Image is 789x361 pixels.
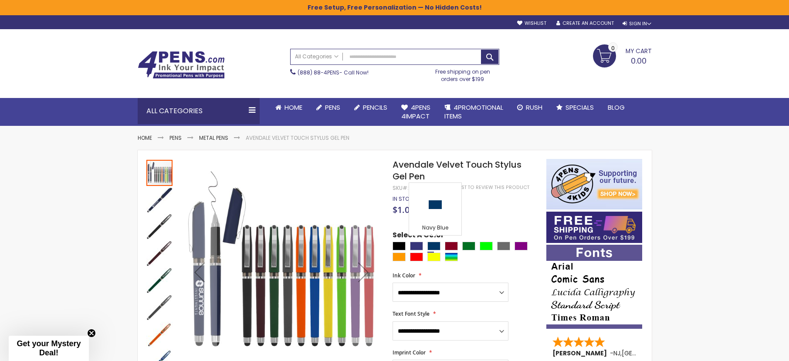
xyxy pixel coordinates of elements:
a: Rush [510,98,549,117]
div: Avendale Velvet Touch Stylus Gel Pen [146,213,173,240]
span: Pencils [363,103,387,112]
img: Avendale Velvet Touch Stylus Gel Pen [146,241,173,267]
span: Home [284,103,302,112]
a: Specials [549,98,601,117]
a: (888) 88-4PENS [298,69,339,76]
div: Red [410,253,423,261]
button: Close teaser [87,329,96,337]
a: Pens [169,134,182,142]
a: Home [268,98,309,117]
a: Pens [309,98,347,117]
img: Avendale Velvet Touch Stylus Gel Pen [146,295,173,321]
div: Royal Blue [410,242,423,250]
div: Purple [515,242,528,250]
div: Navy Blue [411,224,459,233]
div: Assorted [445,253,458,261]
a: Metal Pens [199,134,228,142]
div: Avendale Velvet Touch Stylus Gel Pen [146,159,173,186]
span: 4PROMOTIONAL ITEMS [444,103,503,121]
strong: SKU [393,184,409,192]
div: Avendale Velvet Touch Stylus Gel Pen [146,294,173,321]
span: Get your Mystery Deal! [17,339,81,357]
a: 4Pens4impact [394,98,437,126]
div: Navy Blue [427,242,440,250]
span: Specials [566,103,594,112]
div: Black [393,242,406,250]
span: - , [610,349,686,358]
span: Rush [526,103,542,112]
a: Home [138,134,152,142]
a: Be the first to review this product [438,184,529,191]
img: Avendale Velvet Touch Stylus Gel Pen [146,268,173,294]
div: Avendale Velvet Touch Stylus Gel Pen [146,267,173,294]
span: $1.06 [393,204,414,216]
span: Select A Color [393,230,444,242]
div: Green [462,242,475,250]
div: Avendale Velvet Touch Stylus Gel Pen [146,321,173,348]
div: Lime Green [480,242,493,250]
span: 0 [611,44,615,52]
div: Grey [497,242,510,250]
a: 4PROMOTIONALITEMS [437,98,510,126]
a: Pencils [347,98,394,117]
span: Imprint Color [393,349,426,356]
div: Free shipping on pen orders over $199 [426,65,499,82]
img: font-personalization-examples [546,245,642,329]
a: All Categories [291,49,343,64]
div: Burgundy [445,242,458,250]
img: Avendale Velvet Touch Stylus Gel Pen [146,322,173,348]
span: Avendale Velvet Touch Stylus Gel Pen [393,159,521,182]
div: Sign In [623,20,651,27]
span: In stock [393,195,417,202]
img: Avendale Velvet Touch Stylus Gel Pen [146,187,173,213]
a: Wishlist [517,20,546,27]
a: Create an Account [556,20,614,27]
span: [PERSON_NAME] [552,349,610,358]
div: Availability [393,196,417,202]
span: - Call Now! [298,69,369,76]
img: Avendale Velvet Touch Stylus Gel Pen [146,214,173,240]
span: 0.00 [631,55,647,66]
img: 4pens 4 kids [546,159,642,209]
span: [GEOGRAPHIC_DATA] [622,349,686,358]
span: Blog [608,103,625,112]
span: Pens [325,103,340,112]
span: NJ [613,349,620,358]
img: Free shipping on orders over $199 [546,212,642,243]
span: Text Font Style [393,310,430,317]
div: All Categories [138,98,260,124]
span: Ink Color [393,272,415,279]
div: Orange [393,253,406,261]
div: Get your Mystery Deal!Close teaser [9,336,89,361]
div: Avendale Velvet Touch Stylus Gel Pen [146,186,173,213]
a: Blog [601,98,632,117]
span: 4Pens 4impact [401,103,430,121]
div: Avendale Velvet Touch Stylus Gel Pen [146,240,173,267]
li: Avendale Velvet Touch Stylus Gel Pen [246,135,349,142]
div: Yellow [427,253,440,261]
img: 4Pens Custom Pens and Promotional Products [138,51,225,79]
a: 0.00 0 [593,44,652,66]
span: All Categories [295,53,339,60]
